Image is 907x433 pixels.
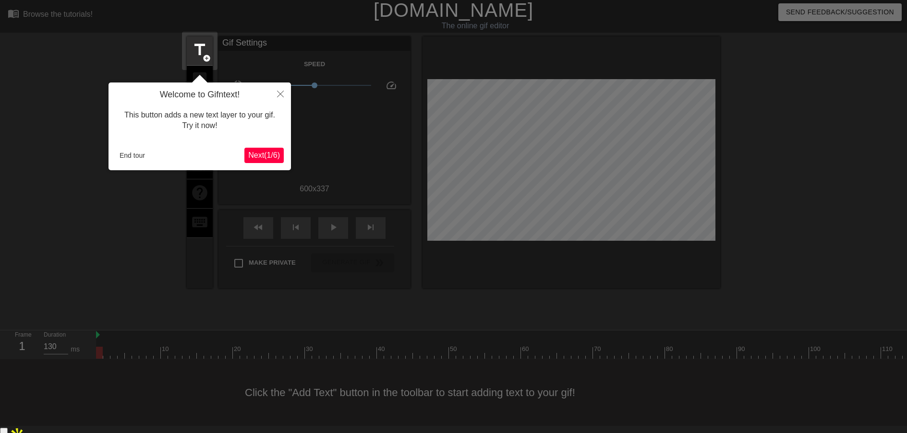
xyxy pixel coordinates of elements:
[116,100,284,141] div: This button adds a new text layer to your gif. Try it now!
[244,148,284,163] button: Next
[248,151,280,159] span: Next ( 1 / 6 )
[270,82,291,105] button: Close
[116,90,284,100] h4: Welcome to Gifntext!
[116,148,149,163] button: End tour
